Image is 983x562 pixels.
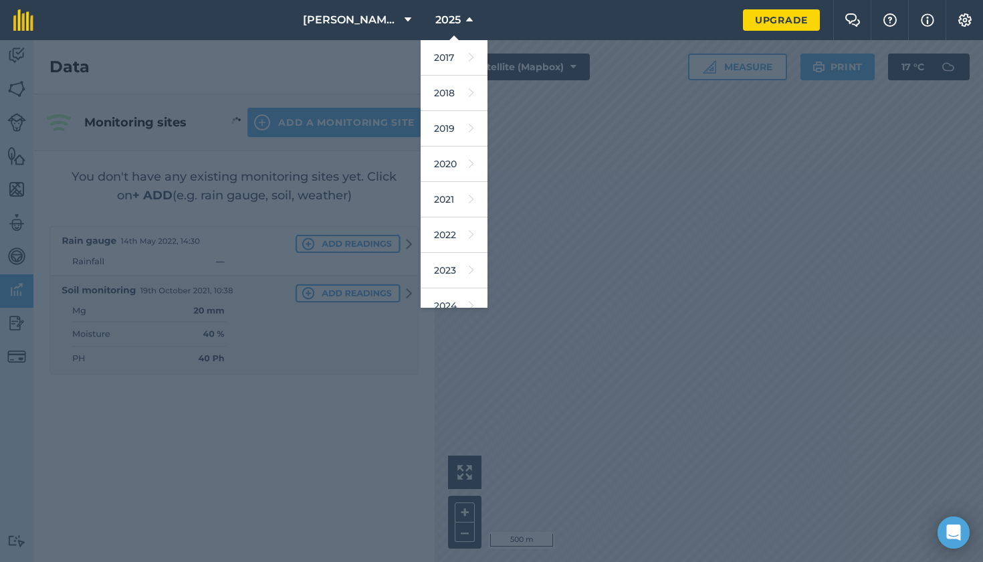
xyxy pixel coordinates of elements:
a: 2017 [421,40,487,76]
a: 2024 [421,288,487,324]
img: svg+xml;base64,PHN2ZyB4bWxucz0iaHR0cDovL3d3dy53My5vcmcvMjAwMC9zdmciIHdpZHRoPSIxNyIgaGVpZ2h0PSIxNy... [921,12,934,28]
a: 2018 [421,76,487,111]
img: A cog icon [957,13,973,27]
a: 2023 [421,253,487,288]
a: Upgrade [743,9,820,31]
a: 2020 [421,147,487,182]
img: Two speech bubbles overlapping with the left bubble in the forefront [845,13,861,27]
a: 2022 [421,217,487,253]
a: 2021 [421,182,487,217]
span: 2025 [435,12,461,28]
a: 2019 [421,111,487,147]
div: Open Intercom Messenger [938,517,970,549]
span: [PERSON_NAME][GEOGRAPHIC_DATA] [303,12,399,28]
img: fieldmargin Logo [13,9,33,31]
img: A question mark icon [882,13,898,27]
